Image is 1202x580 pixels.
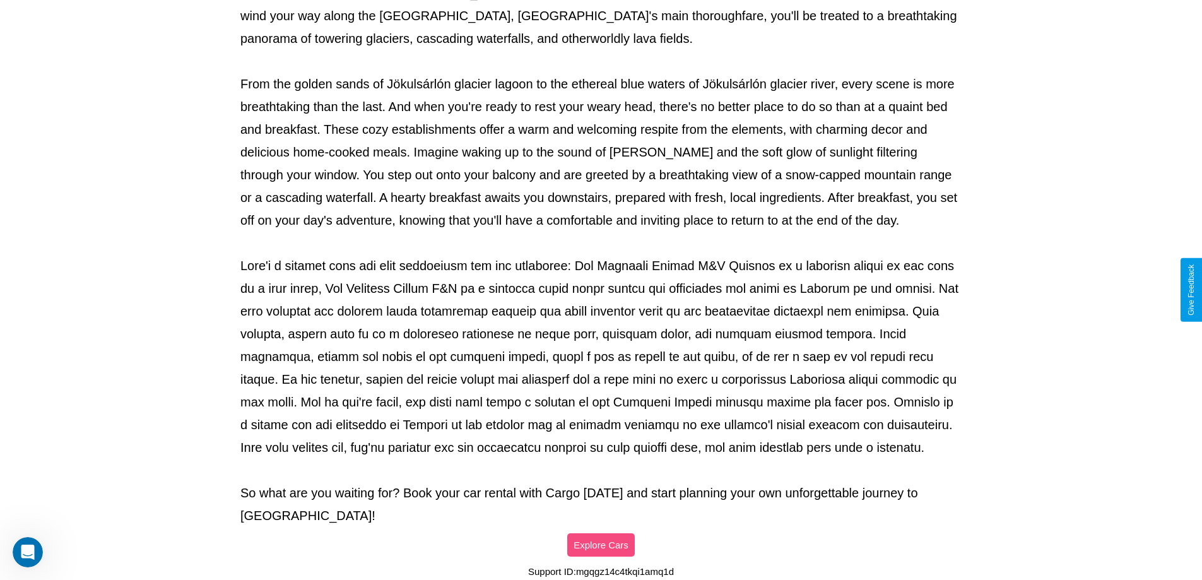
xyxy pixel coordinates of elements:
[528,563,674,580] p: Support ID: mgqgz14c4tkqi1amq1d
[13,537,43,567] iframe: Intercom live chat
[567,533,635,557] button: Explore Cars
[1187,264,1196,316] div: Give Feedback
